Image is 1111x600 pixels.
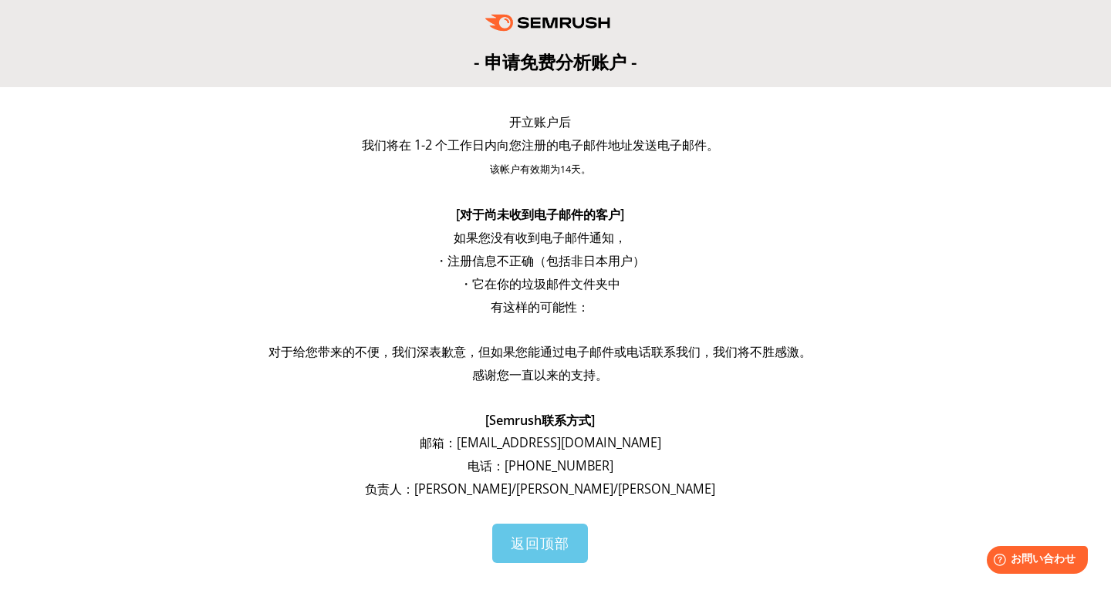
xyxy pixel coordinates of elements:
font: 感谢您一直以来的支持。 [472,366,608,383]
font: 邮箱： [420,434,457,451]
font: 有这样的可能性： [491,298,589,315]
font: - 申请免费分析账户 - [474,49,637,74]
iframe: Help widget launcher [974,540,1094,583]
font: ・它在你的垃圾邮件文件夹中 [460,275,620,292]
font: 负责人：[PERSON_NAME]/[PERSON_NAME]/[PERSON_NAME] [365,480,715,497]
font: 对于给您带来的不便，我们深表歉意，但如果您能通过电子邮件或电话联系我们，我们将不胜感激。 [268,343,812,360]
font: 我们将在 1-2 个工作日内向您注册的电子邮件地址发送电子邮件。 [362,137,719,153]
font: 如果您没有收到电子邮件通知， [454,229,626,246]
font: 该帐户有效期为14天。 [490,163,591,176]
font: [对于尚未收到电子邮件的客户] [456,206,624,223]
font: [Semrush联系方式] [485,412,595,429]
font: 电话：[PHONE_NUMBER] [468,457,613,474]
font: [EMAIL_ADDRESS][DOMAIN_NAME] [457,434,661,451]
font: 返回顶部 [511,534,569,552]
a: 返回顶部 [492,524,588,563]
font: ・注册信息不正确（包括非日本用户） [435,252,645,269]
font: 开立账户后 [509,113,571,130]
